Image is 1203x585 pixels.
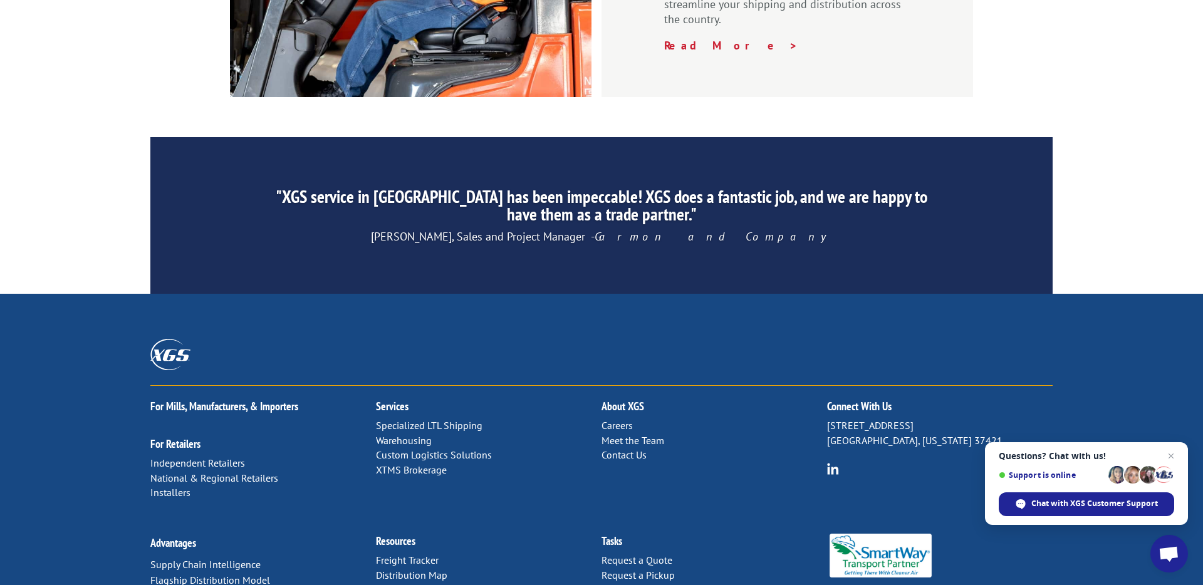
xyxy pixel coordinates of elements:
[150,437,200,451] a: For Retailers
[150,339,190,370] img: XGS_Logos_ALL_2024_All_White
[601,554,672,566] a: Request a Quote
[150,399,298,413] a: For Mills, Manufacturers, & Importers
[150,457,245,469] a: Independent Retailers
[827,463,839,475] img: group-6
[371,229,833,244] span: [PERSON_NAME], Sales and Project Manager -
[999,451,1174,461] span: Questions? Chat with us!
[999,470,1104,480] span: Support is online
[601,419,633,432] a: Careers
[150,486,190,499] a: Installers
[376,534,415,548] a: Resources
[376,463,447,476] a: XTMS Brokerage
[376,419,482,432] a: Specialized LTL Shipping
[376,569,447,581] a: Distribution Map
[601,448,647,461] a: Contact Us
[268,188,935,229] h2: "XGS service in [GEOGRAPHIC_DATA] has been impeccable! XGS does a fantastic job, and we are happy...
[1150,535,1188,572] a: Open chat
[601,569,675,581] a: Request a Pickup
[376,448,492,461] a: Custom Logistics Solutions
[601,434,664,447] a: Meet the Team
[376,434,432,447] a: Warehousing
[595,229,833,244] em: Garmon and Company
[827,418,1053,448] p: [STREET_ADDRESS] [GEOGRAPHIC_DATA], [US_STATE] 37421
[1031,498,1158,509] span: Chat with XGS Customer Support
[376,399,409,413] a: Services
[150,536,196,550] a: Advantages
[664,38,798,53] a: Read More >
[376,554,439,566] a: Freight Tracker
[827,534,934,577] img: Smartway_Logo
[827,401,1053,418] h2: Connect With Us
[150,558,261,571] a: Supply Chain Intelligence
[150,472,278,484] a: National & Regional Retailers
[601,399,644,413] a: About XGS
[999,492,1174,516] span: Chat with XGS Customer Support
[601,536,827,553] h2: Tasks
